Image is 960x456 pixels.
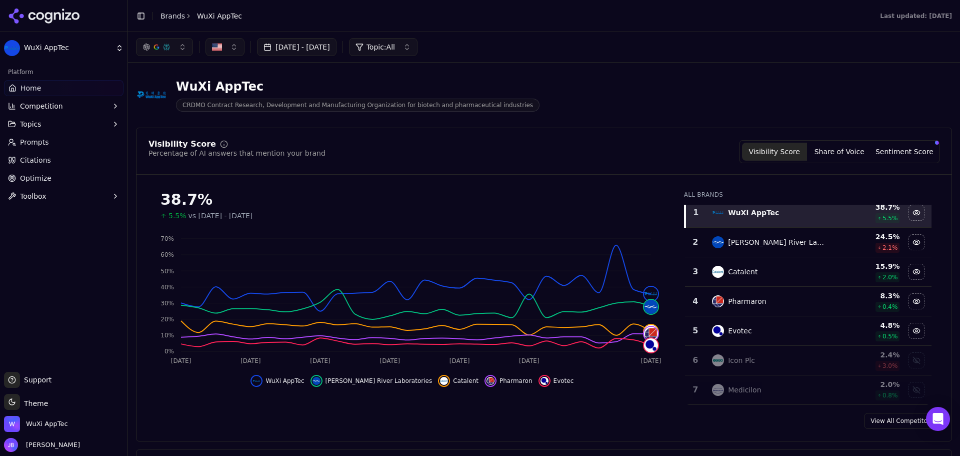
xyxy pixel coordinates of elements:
tspan: [DATE] [449,357,470,364]
tr: 4pharmaronPharmaron8.3%0.4%Hide pharmaron data [685,287,931,316]
button: [DATE] - [DATE] [257,38,336,56]
button: Show icon plc data [908,352,924,368]
button: Topics [4,116,123,132]
div: 3 [689,266,702,278]
tspan: 40% [160,284,174,291]
button: Hide wuxi apptec data [250,375,304,387]
tspan: 70% [160,235,174,242]
span: 0.5 % [882,332,898,340]
tr: 7medicilonMedicilon2.0%0.8%Show medicilon data [685,375,931,405]
div: Icon Plc [728,355,755,365]
div: 7 [689,384,702,396]
div: Catalent [728,267,757,277]
span: 5.5 % [882,214,898,222]
span: Toolbox [20,191,46,201]
button: Hide evotec data [538,375,574,387]
span: [PERSON_NAME] River Laboratories [325,377,432,385]
span: Home [20,83,41,93]
div: Evotec [728,326,752,336]
tspan: [DATE] [171,357,191,364]
span: Topics [20,119,41,129]
div: WuXi AppTec [728,208,779,218]
img: charles river laboratories [712,236,724,248]
tspan: 20% [160,316,174,323]
button: Hide charles river laboratories data [908,234,924,250]
button: Hide pharmaron data [484,375,532,387]
div: 4 [689,295,702,307]
img: evotec [712,325,724,337]
div: 8.3 % [835,291,899,301]
img: WuXi AppTec [4,416,20,432]
button: Hide catalent data [438,375,478,387]
tr: 6icon plcIcon Plc2.4%3.0%Show icon plc data [685,346,931,375]
span: Evotec [553,377,574,385]
span: 2.1 % [882,244,898,252]
div: Data table [684,198,931,405]
div: 4.8 % [835,320,899,330]
div: 6 [689,354,702,366]
button: Open organization switcher [4,416,68,432]
span: 5.5% [168,211,186,221]
img: catalent [440,377,448,385]
div: Open Intercom Messenger [926,407,950,431]
span: 0.8 % [882,391,898,399]
span: 3.0 % [882,362,898,370]
img: catalent [712,266,724,278]
img: Josef Bookert [4,438,18,452]
div: 24.5 % [835,232,899,242]
span: Optimize [20,173,51,183]
img: WuXi AppTec [4,40,20,56]
a: Optimize [4,170,123,186]
span: Support [20,375,51,385]
div: Pharmaron [728,296,766,306]
div: Percentage of AI answers that mention your brand [148,148,325,158]
span: Theme [20,399,48,407]
tspan: [DATE] [519,357,539,364]
tspan: [DATE] [379,357,400,364]
tspan: [DATE] [310,357,330,364]
tspan: 10% [160,332,174,339]
span: WuXi AppTec [197,11,242,21]
img: pharmaron [486,377,494,385]
div: 2.0 % [835,379,899,389]
button: Competition [4,98,123,114]
img: wuxi apptec [712,207,724,219]
img: charles river laboratories [644,300,658,314]
img: wuxi apptec [644,287,658,301]
span: Pharmaron [499,377,532,385]
tspan: [DATE] [240,357,261,364]
img: pharmaron [712,295,724,307]
span: vs [DATE] - [DATE] [188,211,253,221]
tspan: 0% [164,348,174,355]
img: wuxi apptec [252,377,260,385]
tspan: 60% [160,251,174,258]
span: WuXi AppTec [26,419,68,428]
span: Competition [20,101,63,111]
span: Citations [20,155,51,165]
button: Hide charles river laboratories data [310,375,432,387]
div: 2.4 % [835,350,899,360]
button: Open user button [4,438,80,452]
button: Hide pharmaron data [908,293,924,309]
a: Brands [160,12,185,20]
img: icon plc [712,354,724,366]
tspan: [DATE] [641,357,661,364]
img: catalent [644,325,658,339]
img: medicilon [712,384,724,396]
button: Visibility Score [742,143,807,161]
img: pharmaron [644,327,658,341]
a: Prompts [4,134,123,150]
div: 1 [690,207,702,219]
tr: 3catalentCatalent15.9%2.0%Hide catalent data [685,257,931,287]
tr: 2charles river laboratories[PERSON_NAME] River Laboratories24.5%2.1%Hide charles river laboratori... [685,228,931,257]
button: Show medicilon data [908,382,924,398]
span: Prompts [20,137,49,147]
img: WuXi AppTec [136,79,168,111]
img: evotec [540,377,548,385]
span: Topic: All [366,42,395,52]
tspan: 30% [160,300,174,307]
span: [PERSON_NAME] [22,440,80,449]
img: US [212,42,222,52]
tr: 5evotecEvotec4.8%0.5%Hide evotec data [685,316,931,346]
img: evotec [644,338,658,352]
